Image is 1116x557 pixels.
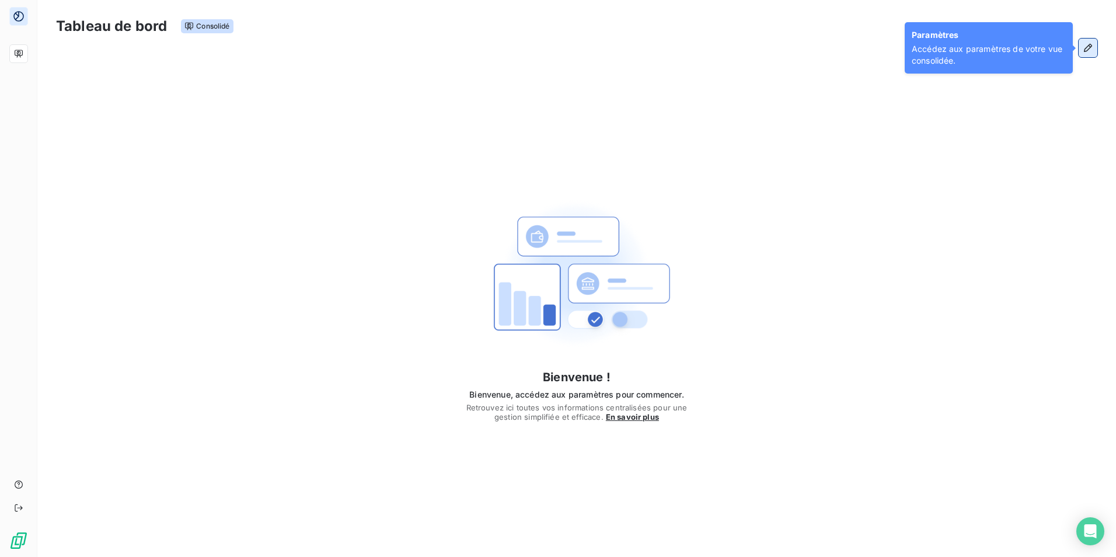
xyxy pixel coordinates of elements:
[912,29,1066,43] span: Paramètres
[912,43,1066,67] span: Accédez aux paramètres de votre vue consolidée.
[9,531,28,550] img: Logo LeanPay
[56,16,167,37] h3: Tableau de bord
[1076,517,1104,545] div: Open Intercom Messenger
[465,389,689,401] span: Bienvenue, accédez aux paramètres pour commencer.
[483,181,670,368] img: First time
[465,403,689,422] span: Retrouvez ici toutes vos informations centralisées pour une gestion simplifiée et efficace.
[465,368,689,387] h4: Bienvenue !
[606,412,659,422] span: En savoir plus
[181,19,233,33] span: Consolidé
